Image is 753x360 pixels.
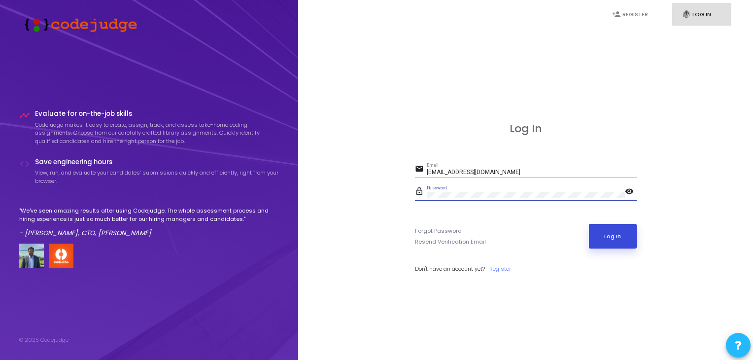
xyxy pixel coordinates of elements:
[415,122,637,135] h3: Log In
[19,110,30,121] i: timeline
[19,207,279,223] p: "We've seen amazing results after using Codejudge. The whole assessment process and hiring experi...
[625,186,637,198] mat-icon: visibility
[19,336,68,344] div: © 2025 Codejudge
[612,10,621,19] i: person_add
[672,3,731,26] a: fingerprintLog In
[19,244,44,268] img: user image
[35,110,279,118] h4: Evaluate for on-the-job skills
[415,227,462,235] a: Forgot Password
[415,186,427,198] mat-icon: lock_outline
[415,238,486,246] a: Resend Verification Email
[589,224,637,249] button: Log In
[19,228,151,238] em: - [PERSON_NAME], CTO, [PERSON_NAME]
[19,158,30,169] i: code
[35,169,279,185] p: View, run, and evaluate your candidates’ submissions quickly and efficiently, right from your bro...
[35,121,279,145] p: Codejudge makes it easy to create, assign, track, and assess take-home coding assignments. Choose...
[602,3,661,26] a: person_addRegister
[415,164,427,176] mat-icon: email
[49,244,73,268] img: company-logo
[415,265,485,273] span: Don't have an account yet?
[427,169,637,176] input: Email
[682,10,691,19] i: fingerprint
[489,265,511,273] a: Register
[35,158,279,166] h4: Save engineering hours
